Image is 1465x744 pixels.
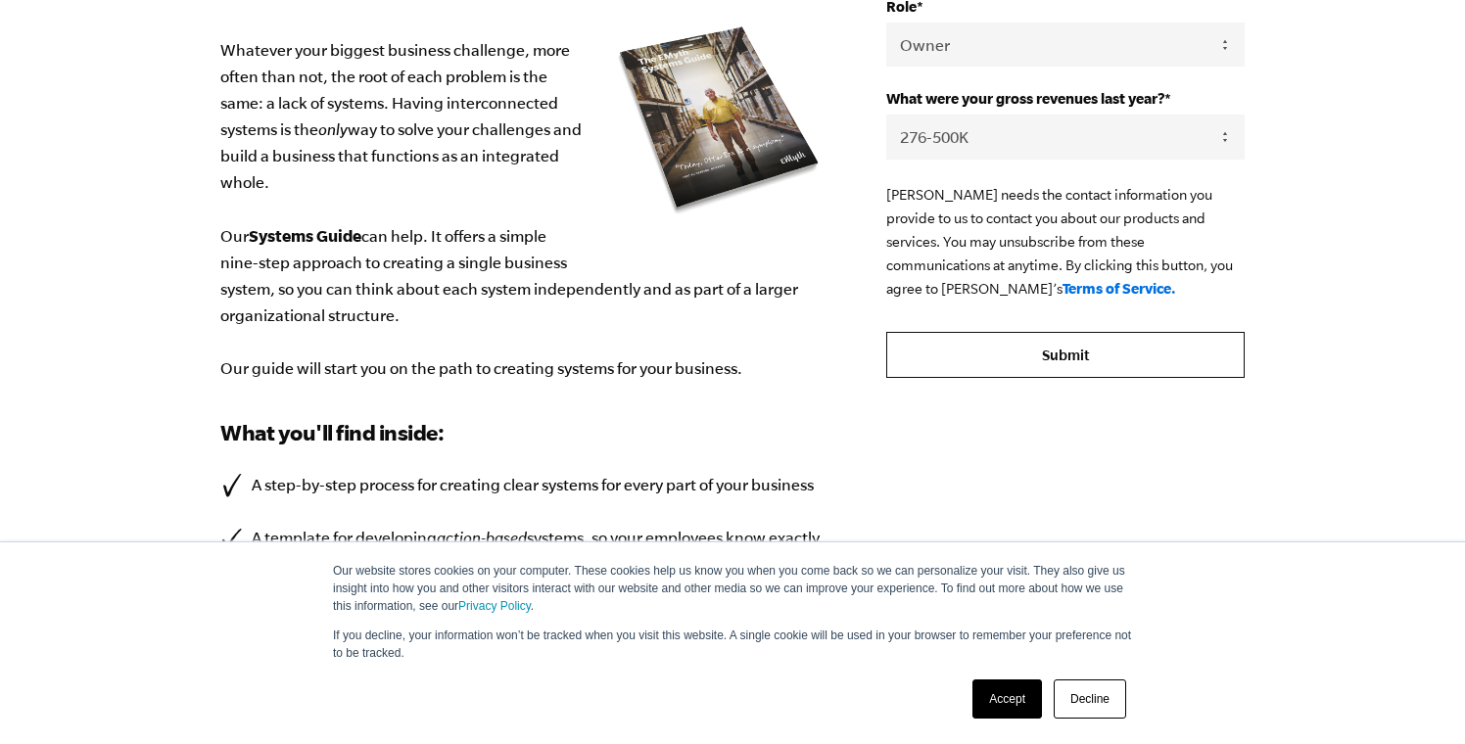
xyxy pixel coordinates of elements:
[220,525,827,578] li: A template for developing systems, so your employees know exactly what to do
[220,472,827,498] li: A step-by-step process for creating clear systems for every part of your business
[1063,280,1176,297] a: Terms of Service.
[886,90,1164,107] span: What were your gross revenues last year?
[886,332,1245,379] input: Submit
[972,679,1042,719] a: Accept
[612,20,827,220] img: e-myth systems guide organize your business
[437,529,527,546] i: action-based
[249,226,361,245] b: Systems Guide
[886,183,1245,301] p: [PERSON_NAME] needs the contact information you provide to us to contact you about our products a...
[220,417,827,448] h3: What you'll find inside:
[1054,679,1126,719] a: Decline
[458,599,531,613] a: Privacy Policy
[333,562,1132,615] p: Our website stores cookies on your computer. These cookies help us know you when you come back so...
[318,120,348,138] i: only
[220,37,827,382] p: Whatever your biggest business challenge, more often than not, the root of each problem is the sa...
[333,627,1132,662] p: If you decline, your information won’t be tracked when you visit this website. A single cookie wi...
